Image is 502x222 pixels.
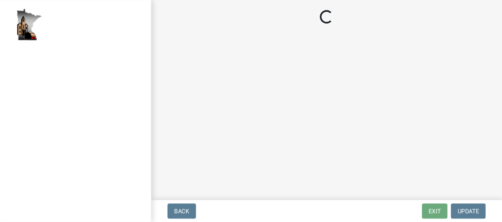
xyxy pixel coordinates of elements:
[174,208,189,214] span: Back
[458,208,479,214] span: Update
[17,9,42,40] img: Houston County, Minnesota
[167,203,196,219] button: Back
[451,203,486,219] button: Update
[422,203,447,219] button: Exit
